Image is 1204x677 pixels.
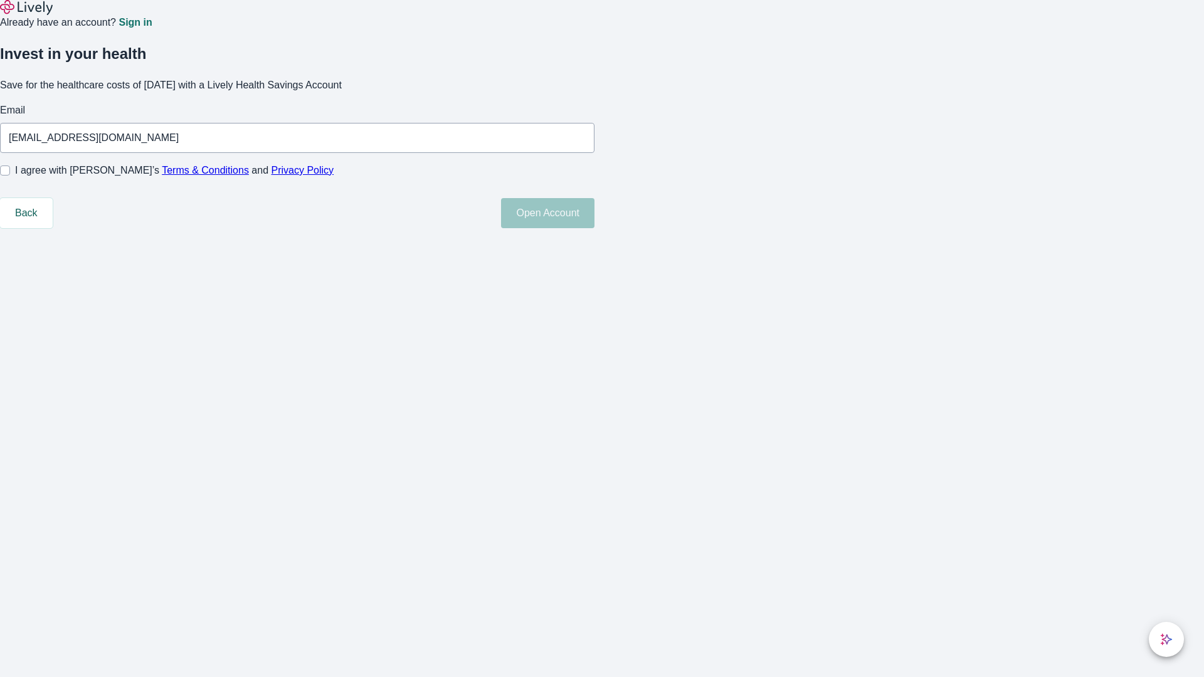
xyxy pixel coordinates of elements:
a: Sign in [119,18,152,28]
span: I agree with [PERSON_NAME]’s and [15,163,334,178]
a: Privacy Policy [272,165,334,176]
svg: Lively AI Assistant [1160,633,1173,646]
button: chat [1149,622,1184,657]
a: Terms & Conditions [162,165,249,176]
